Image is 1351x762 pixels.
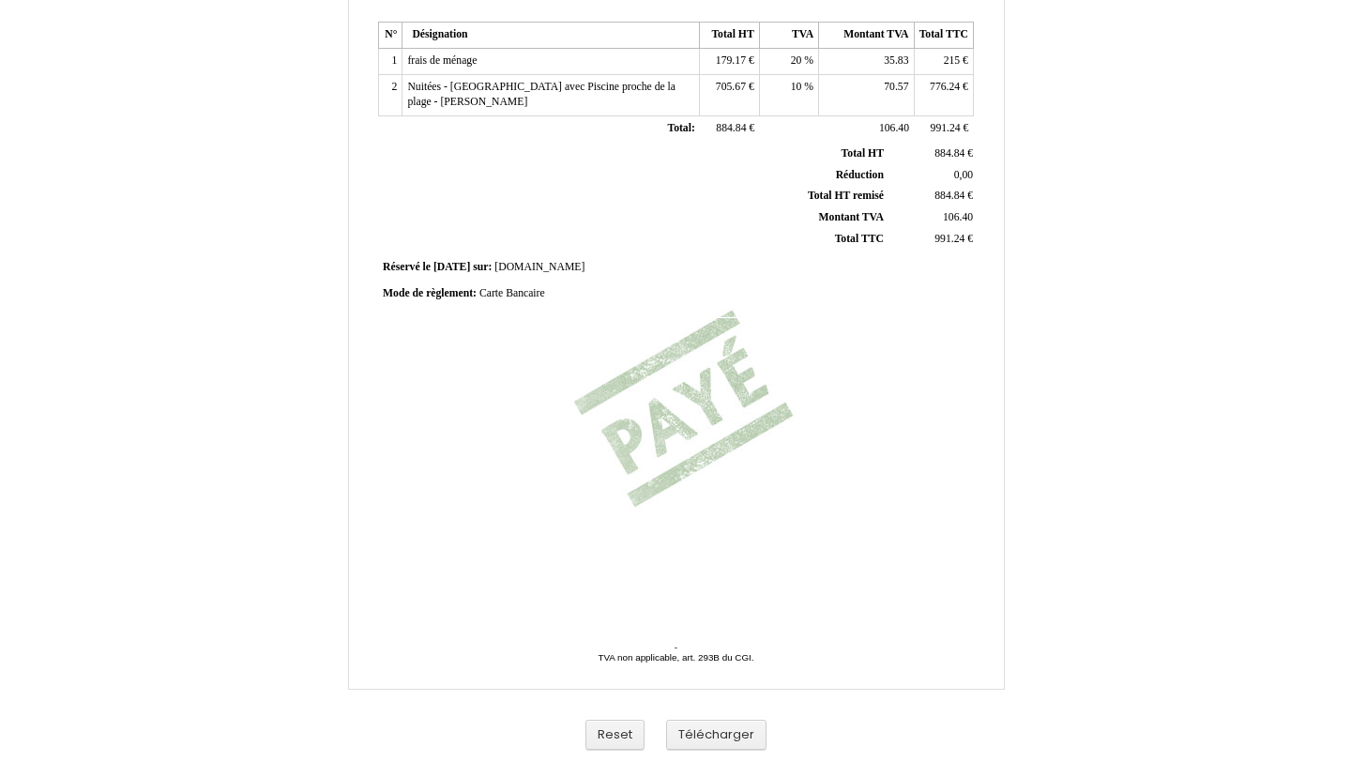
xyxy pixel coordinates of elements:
span: 106.40 [943,211,973,223]
span: 215 [944,54,961,67]
span: Montant TVA [819,211,884,223]
th: Total HT [700,23,759,49]
span: Réduction [836,169,884,181]
span: 10 [791,81,802,93]
th: N° [379,23,402,49]
span: 884.84 [934,147,964,160]
span: [DOMAIN_NAME] [494,261,584,273]
span: 106.40 [879,122,909,134]
th: Désignation [402,23,700,49]
th: Montant TVA [819,23,914,49]
th: Total TTC [914,23,973,49]
span: Total TTC [835,233,884,245]
td: € [888,144,977,164]
span: TVA non applicable, art. 293B du CGI. [598,652,753,663]
span: Mode de règlement: [383,287,477,299]
th: TVA [759,23,818,49]
span: 884.84 [716,122,746,134]
span: 179.17 [716,54,746,67]
span: Total HT remisé [808,190,884,202]
td: € [914,74,973,115]
span: 776.24 [930,81,960,93]
button: Reset [585,720,645,751]
span: Réservé le [383,261,431,273]
span: Total: [667,122,694,134]
span: Total HT [842,147,884,160]
td: € [914,49,973,75]
span: [DATE] [433,261,470,273]
td: € [700,74,759,115]
td: € [700,116,759,143]
td: 1 [379,49,402,75]
td: € [914,116,973,143]
span: 0,00 [954,169,973,181]
span: 991.24 [934,233,964,245]
span: 884.84 [934,190,964,202]
span: Nuitées - [GEOGRAPHIC_DATA] avec Piscine proche de la plage - [PERSON_NAME] [407,81,675,109]
span: 991.24 [931,122,961,134]
td: € [888,186,977,207]
button: Télécharger [666,720,767,751]
td: % [759,74,818,115]
span: frais de ménage [407,54,477,67]
td: 2 [379,74,402,115]
span: 20 [791,54,802,67]
span: 35.83 [884,54,908,67]
span: 705.67 [716,81,746,93]
td: % [759,49,818,75]
span: 70.57 [884,81,908,93]
span: Carte Bancaire [479,287,545,299]
span: sur: [473,261,492,273]
td: € [888,228,977,250]
td: € [700,49,759,75]
span: - [675,642,677,652]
